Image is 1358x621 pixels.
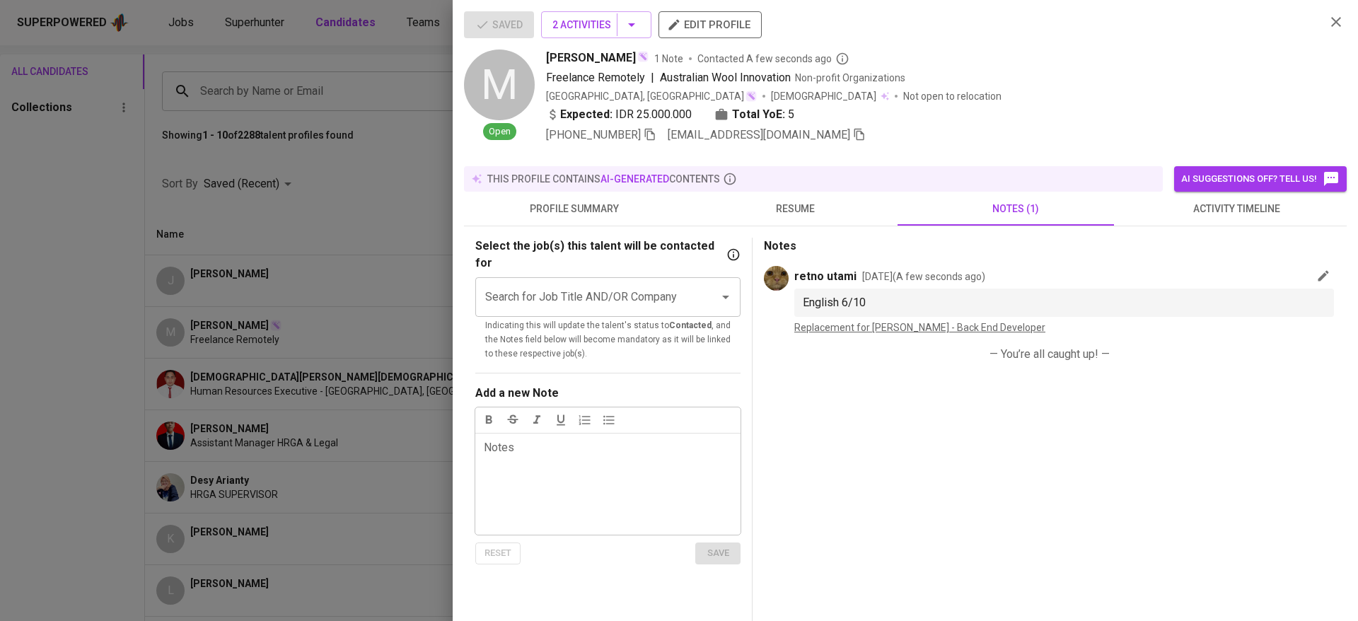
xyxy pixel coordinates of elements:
[637,51,649,62] img: magic_wand.svg
[546,50,636,66] span: [PERSON_NAME]
[745,91,757,102] img: magic_wand.svg
[1134,200,1338,218] span: activity timeline
[660,71,791,84] span: Australian Wool Innovation
[560,106,613,123] b: Expected:
[788,106,794,123] span: 5
[1174,166,1347,192] button: AI suggestions off? Tell us!
[546,71,645,84] span: Freelance Remotely
[716,287,736,307] button: Open
[903,89,1002,103] p: Not open to relocation
[835,52,849,66] svg: By Batam recruiter
[484,439,514,541] div: Notes
[668,128,850,141] span: [EMAIL_ADDRESS][DOMAIN_NAME]
[658,11,762,38] button: edit profile
[472,200,676,218] span: profile summary
[485,319,731,361] p: Indicating this will update the talent's status to , and the Notes field below will become mandat...
[475,385,559,402] div: Add a new Note
[764,266,789,291] img: ec6c0910-f960-4a00-a8f8-c5744e41279e.jpg
[546,128,641,141] span: [PHONE_NUMBER]
[658,18,762,30] a: edit profile
[464,50,535,120] div: M
[487,172,720,186] p: this profile contains contents
[795,72,905,83] span: Non-profit Organizations
[914,200,1118,218] span: notes (1)
[552,16,640,34] span: 2 Activities
[600,173,669,185] span: AI-generated
[669,320,712,330] b: Contacted
[697,52,849,66] span: Contacted A few seconds ago
[732,106,785,123] b: Total YoE:
[794,322,1045,333] a: Replacement for [PERSON_NAME] - Back End Developer
[771,89,878,103] span: [DEMOGRAPHIC_DATA]
[726,248,741,262] svg: If you have a specific job in mind for the talent, indicate it here. This will change the talent'...
[1181,170,1340,187] span: AI suggestions off? Tell us!
[670,16,750,34] span: edit profile
[803,296,866,309] span: English 6/10
[775,346,1324,363] p: — You’re all caught up! —
[546,89,757,103] div: [GEOGRAPHIC_DATA], [GEOGRAPHIC_DATA]
[693,200,897,218] span: resume
[483,125,516,139] span: Open
[541,11,651,38] button: 2 Activities
[764,238,1335,255] p: Notes
[546,106,692,123] div: IDR 25.000.000
[475,238,724,272] p: Select the job(s) this talent will be contacted for
[651,69,654,86] span: |
[794,268,857,285] p: retno utami
[654,52,683,66] span: 1 Note
[862,269,985,284] p: [DATE] ( A few seconds ago )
